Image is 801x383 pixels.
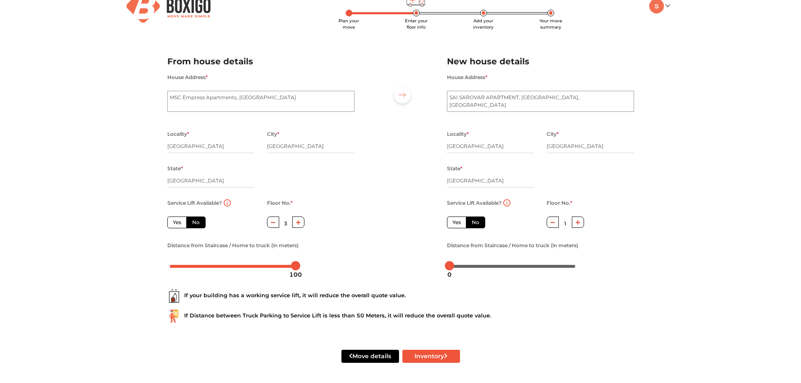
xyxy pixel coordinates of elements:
label: No [186,217,206,228]
span: Add your inventory [473,18,494,30]
span: Plan your move [338,18,359,30]
label: Locality [167,129,189,140]
label: Locality [447,129,469,140]
div: If your building has a working service lift, it will reduce the overall quote value. [167,289,634,303]
img: ... [167,289,181,303]
label: No [466,217,485,228]
label: House Address [447,72,487,83]
label: Service Lift Available? [447,198,502,209]
img: ... [167,309,181,323]
textarea: SAI SAROVAR APARTMENT, [GEOGRAPHIC_DATA], [GEOGRAPHIC_DATA] [447,91,634,112]
label: Yes [447,217,466,228]
label: City [267,129,279,140]
h2: From house details [167,55,354,69]
label: Service Lift Available? [167,198,222,209]
button: Move details [341,350,399,363]
div: 100 [286,267,305,282]
div: If Distance between Truck Parking to Service Lift is less than 50 Meters, it will reduce the over... [167,309,634,323]
button: Inventory [402,350,460,363]
span: Enter your floor info [405,18,428,30]
label: State [167,163,183,174]
h2: New house details [447,55,634,69]
label: Floor No. [547,198,572,209]
label: State [447,163,463,174]
label: House Address [167,72,208,83]
label: Yes [167,217,187,228]
label: Distance from Staircase / Home to truck (in meters) [167,240,299,251]
div: 0 [444,267,455,282]
textarea: MSC Empress Apartments, [GEOGRAPHIC_DATA] [167,91,354,112]
label: Floor No. [267,198,293,209]
label: City [547,129,559,140]
label: Distance from Staircase / Home to truck (in meters) [447,240,578,251]
span: Your move summary [539,18,562,30]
